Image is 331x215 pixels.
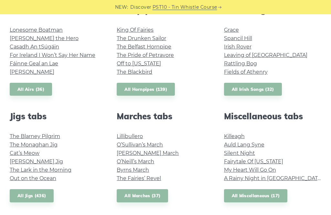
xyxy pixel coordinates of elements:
a: Rattling Bog [224,60,257,67]
a: Leaving of [GEOGRAPHIC_DATA] [224,52,307,58]
a: Casadh An tSúgáin [10,44,59,50]
a: Irish Rover [224,44,251,50]
h2: Hornpipes tabs [117,5,214,15]
a: My Heart Will Go On [224,167,276,173]
a: [PERSON_NAME] [10,69,54,75]
a: Fáinne Geal an Lae [10,60,58,67]
a: The Belfast Hornpipe [117,44,171,50]
a: Cat’s Meow [10,150,39,156]
a: All Hornpipes (139) [117,83,175,96]
a: Byrns March [117,167,149,173]
a: O’Sullivan’s March [117,142,163,148]
a: All Jigs (436) [10,189,54,202]
a: For Ireland I Won’t Say Her Name [10,52,95,58]
a: Off to [US_STATE] [117,60,161,67]
a: Fairytale Of [US_STATE] [224,158,283,165]
span: NEW: [115,4,128,11]
a: Spancil Hill [224,35,252,41]
h2: Marches tabs [117,111,214,121]
a: All Miscellaneous (17) [224,189,288,202]
a: A Rainy Night in [GEOGRAPHIC_DATA] [224,175,323,181]
a: King Of Fairies [117,27,154,33]
a: All Irish Songs (32) [224,83,282,96]
a: The Monaghan Jig [10,142,58,148]
a: The Fairies’ Revel [117,175,161,181]
a: PST10 - Tin Whistle Course [153,4,217,11]
a: The Lark in the Morning [10,167,71,173]
a: Auld Lang Syne [224,142,264,148]
h2: Airs tabs [10,5,107,15]
a: All Airs (36) [10,83,52,96]
h2: Irish Songs tabs [224,5,321,15]
h2: Miscellaneous tabs [224,111,321,121]
a: Lillibullero [117,133,143,139]
a: All Marches (37) [117,189,168,202]
a: The Blackbird [117,69,152,75]
a: Grace [224,27,239,33]
a: The Pride of Petravore [117,52,174,58]
a: [PERSON_NAME] Jig [10,158,63,165]
a: O’Neill’s March [117,158,154,165]
a: Lonesome Boatman [10,27,63,33]
a: Out on the Ocean [10,175,56,181]
a: Killeagh [224,133,245,139]
a: [PERSON_NAME] the Hero [10,35,79,41]
a: The Blarney Pilgrim [10,133,60,139]
span: Discover [130,4,152,11]
a: Fields of Athenry [224,69,268,75]
a: The Drunken Sailor [117,35,166,41]
a: [PERSON_NAME] March [117,150,179,156]
a: Silent Night [224,150,255,156]
h2: Jigs tabs [10,111,107,121]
